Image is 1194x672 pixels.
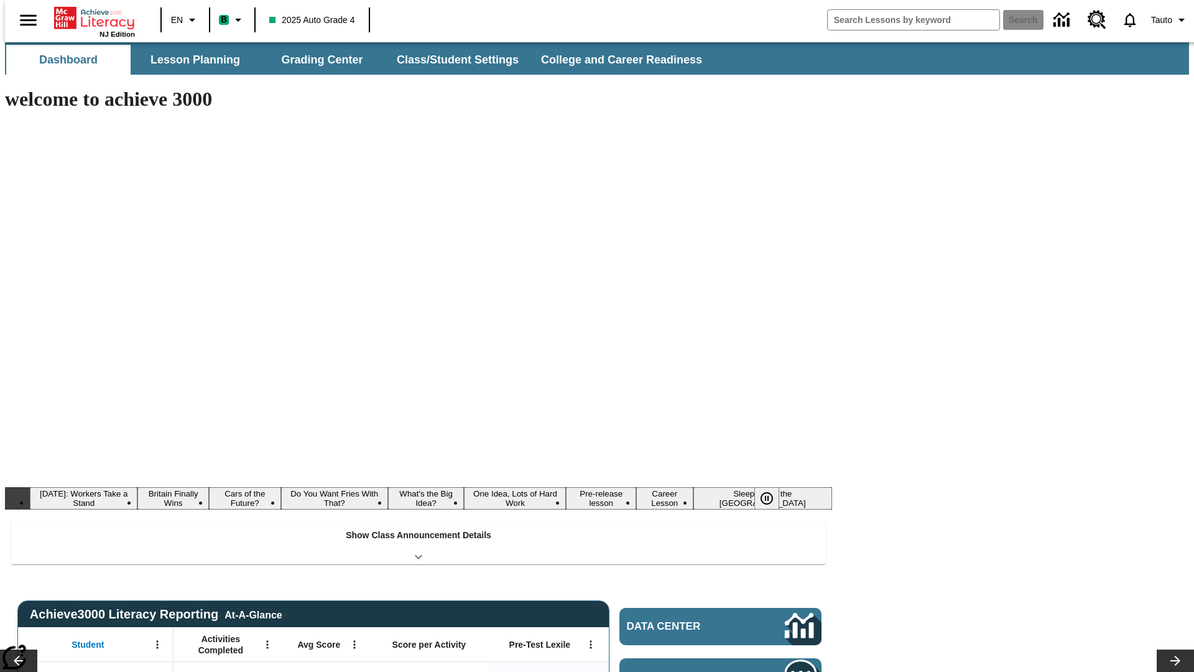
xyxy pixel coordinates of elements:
button: Slide 3 Cars of the Future? [209,487,281,510]
button: Open Menu [148,635,167,654]
button: Open side menu [10,2,47,39]
div: At-A-Glance [224,607,282,621]
button: Slide 5 What's the Big Idea? [388,487,465,510]
h1: welcome to achieve 3000 [5,88,832,111]
span: Student [72,639,104,650]
span: EN [171,14,183,27]
button: Dashboard [6,45,131,75]
span: NJ Edition [99,30,135,38]
button: Slide 6 One Idea, Lots of Hard Work [464,487,566,510]
span: Score per Activity [392,639,466,650]
span: B [221,12,227,27]
div: Pause [754,487,792,510]
button: Lesson carousel, Next [1157,650,1194,672]
input: search field [828,10,999,30]
button: Slide 9 Sleepless in the Animal Kingdom [693,487,832,510]
span: Activities Completed [180,633,262,656]
a: Resource Center, Will open in new tab [1080,3,1114,37]
span: Avg Score [297,639,340,650]
button: Slide 7 Pre-release lesson [566,487,636,510]
button: Slide 1 Labor Day: Workers Take a Stand [30,487,137,510]
button: Slide 8 Career Lesson [636,487,693,510]
button: College and Career Readiness [531,45,712,75]
span: Data Center [627,620,743,633]
button: Pause [754,487,779,510]
div: SubNavbar [5,45,713,75]
button: Boost Class color is mint green. Change class color [214,9,251,31]
div: SubNavbar [5,42,1189,75]
button: Profile/Settings [1146,9,1194,31]
a: Notifications [1114,4,1146,36]
button: Open Menu [258,635,277,654]
a: Home [54,6,135,30]
span: Pre-Test Lexile [509,639,571,650]
button: Open Menu [581,635,600,654]
button: Open Menu [345,635,364,654]
button: Slide 4 Do You Want Fries With That? [281,487,388,510]
a: Data Center [619,608,821,645]
div: Home [54,4,135,38]
a: Data Center [1046,3,1080,37]
button: Lesson Planning [133,45,257,75]
button: Grading Center [260,45,384,75]
span: Tauto [1151,14,1172,27]
button: Language: EN, Select a language [165,9,205,31]
span: 2025 Auto Grade 4 [269,14,355,27]
button: Class/Student Settings [387,45,529,75]
div: Show Class Announcement Details [11,521,826,564]
span: Achieve3000 Literacy Reporting [30,607,282,622]
button: Slide 2 Britain Finally Wins [137,487,208,510]
p: Show Class Announcement Details [346,529,491,542]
